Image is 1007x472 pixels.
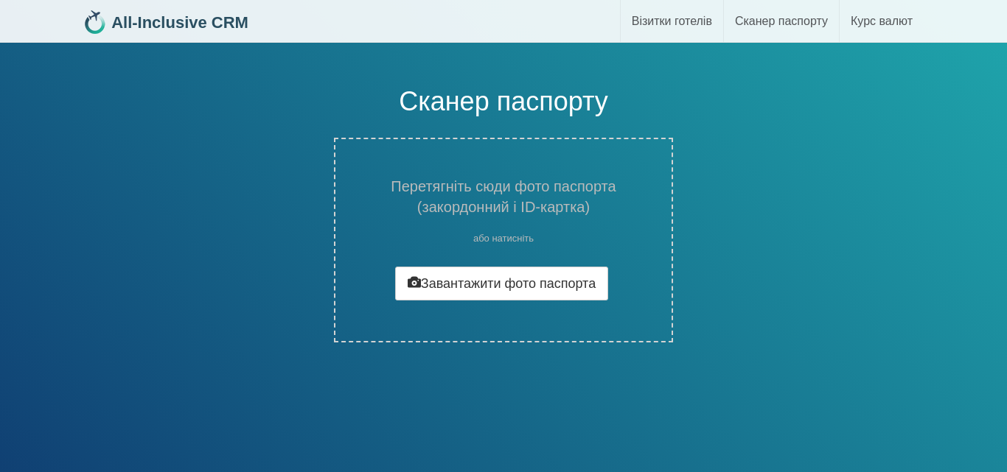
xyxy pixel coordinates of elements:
[111,13,248,32] b: All-Inclusive CRM
[334,87,673,116] h1: Сканер паспорту
[395,267,608,300] button: Завантажити фото паспорта
[372,231,635,245] p: або натисніть
[83,10,107,34] img: 32x32.png
[372,176,635,217] h3: Перетягніть сюди фото паспорта (закордонний і ID-картка)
